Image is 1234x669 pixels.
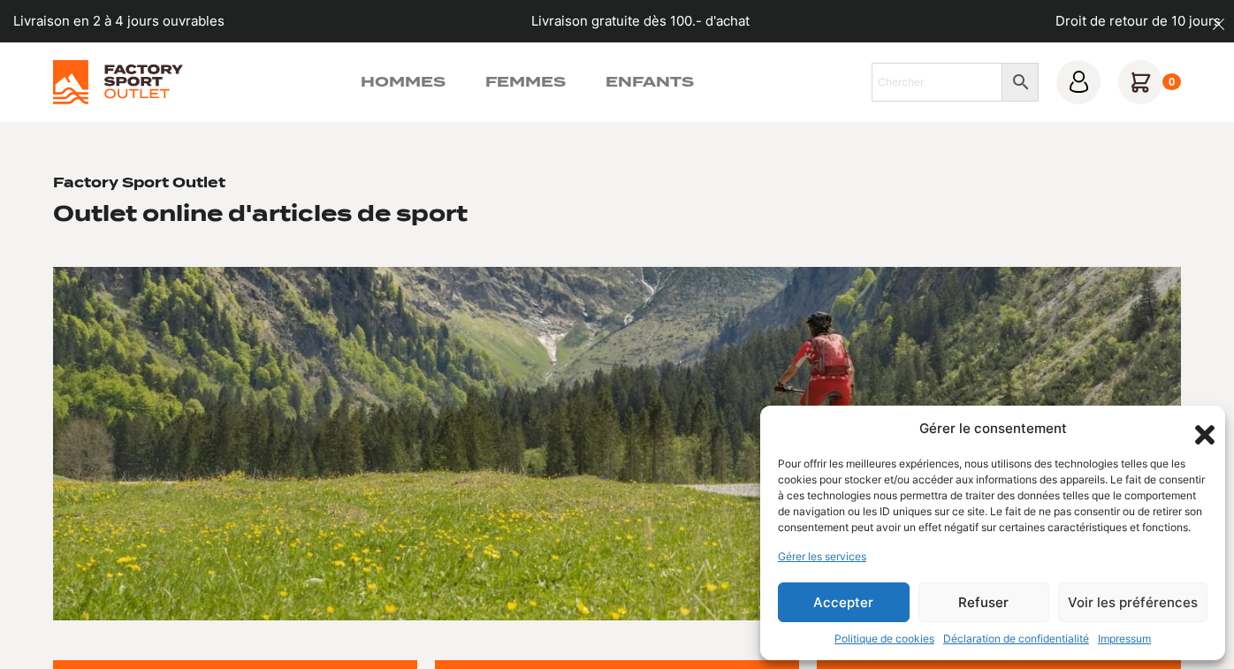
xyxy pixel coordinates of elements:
p: Droit de retour de 10 jours [1055,11,1221,32]
div: Pour offrir les meilleures expériences, nous utilisons des technologies telles que les cookies po... [778,456,1206,536]
button: Voir les préférences [1058,582,1207,622]
a: Hommes [361,72,446,93]
a: Enfants [606,72,694,93]
div: Fermer la boîte de dialogue [1190,420,1207,437]
a: Gérer les services [778,549,866,565]
button: dismiss [1203,9,1234,40]
a: Impressum [1098,631,1151,647]
a: Femmes [485,72,566,93]
h2: Outlet online d'articles de sport [53,200,468,227]
input: Chercher [872,63,1002,102]
img: Factory Sport Outlet [53,60,183,104]
p: Livraison en 2 à 4 jours ouvrables [13,11,225,32]
h1: Factory Sport Outlet [53,175,225,193]
button: Accepter [778,582,910,622]
div: 0 [1162,73,1181,91]
a: Déclaration de confidentialité [943,631,1089,647]
p: Livraison gratuite dès 100.- d'achat [531,11,750,32]
a: Politique de cookies [834,631,934,647]
div: Gérer le consentement [919,419,1067,439]
button: Refuser [918,582,1050,622]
